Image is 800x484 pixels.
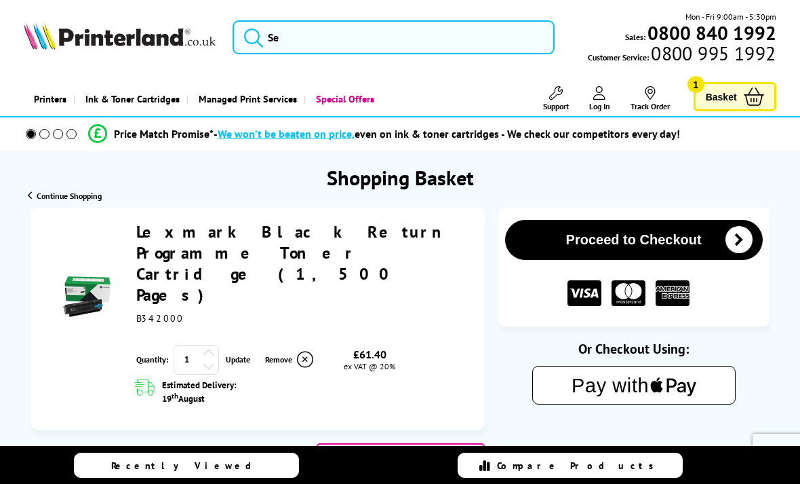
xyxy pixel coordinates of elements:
[111,460,265,472] span: Recently Viewed
[186,81,304,116] a: Managed Print Services
[567,280,601,307] img: VISA
[625,31,645,43] span: Sales:
[24,81,73,116] a: Printers
[505,220,763,260] button: Proceed to Checkout
[319,348,420,361] div: £61.40
[588,47,776,64] span: Customer Service:
[73,81,186,116] a: Ink & Toner Cartridges
[685,10,776,23] span: Mon - Fri 9:00am - 5:30pm
[7,122,762,146] li: modal_Promise
[136,354,168,365] span: Quantity:
[656,280,689,307] img: American Express
[114,127,214,141] span: Price Match Promise*
[458,453,683,478] a: Compare Products
[136,221,457,305] a: Lexmark Black Return Programme Toner Cartridge (1,500 Pages)
[226,354,250,365] a: Update
[543,101,569,111] span: Support
[85,81,180,116] span: Ink & Toner Cartridges
[304,81,381,116] a: Special Offers
[498,340,769,358] div: Or Checkout Using:
[631,86,670,111] a: Track Order
[233,20,555,54] input: Se
[136,312,184,324] span: B342000
[74,453,299,478] a: Recently Viewed
[706,88,737,106] span: Basket
[498,426,769,472] iframe: PayPal
[694,82,776,111] a: Basket 1
[589,86,610,111] a: Log In
[612,280,645,307] img: MASTER CARD
[218,127,355,141] span: We won’t be beaten on price,
[589,101,610,111] span: Log In
[543,86,569,111] a: Support
[265,354,292,365] span: Remove
[172,391,178,401] sup: th
[37,191,102,201] span: Continue Shopping
[24,22,216,50] img: Printerland Logo
[214,127,680,141] div: - even on ink & toner cartridges - We check our competitors every day!
[24,22,216,52] a: Printerland Logo
[687,76,704,93] span: 1
[28,191,102,201] a: Continue Shopping
[497,460,661,472] span: Compare Products
[344,361,395,371] span: ex VAT @ 20%
[265,350,315,370] a: Delete item from your basket
[645,26,776,39] a: 0800 840 1992
[327,164,474,191] h1: Shopping Basket
[63,273,111,320] img: Lexmark Black Return Programme Toner Cartridge (1,500 Pages)
[649,47,776,60] span: 0800 995 1992
[162,379,265,405] span: Estimated Delivery: 19 August
[647,20,776,45] b: 0800 840 1992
